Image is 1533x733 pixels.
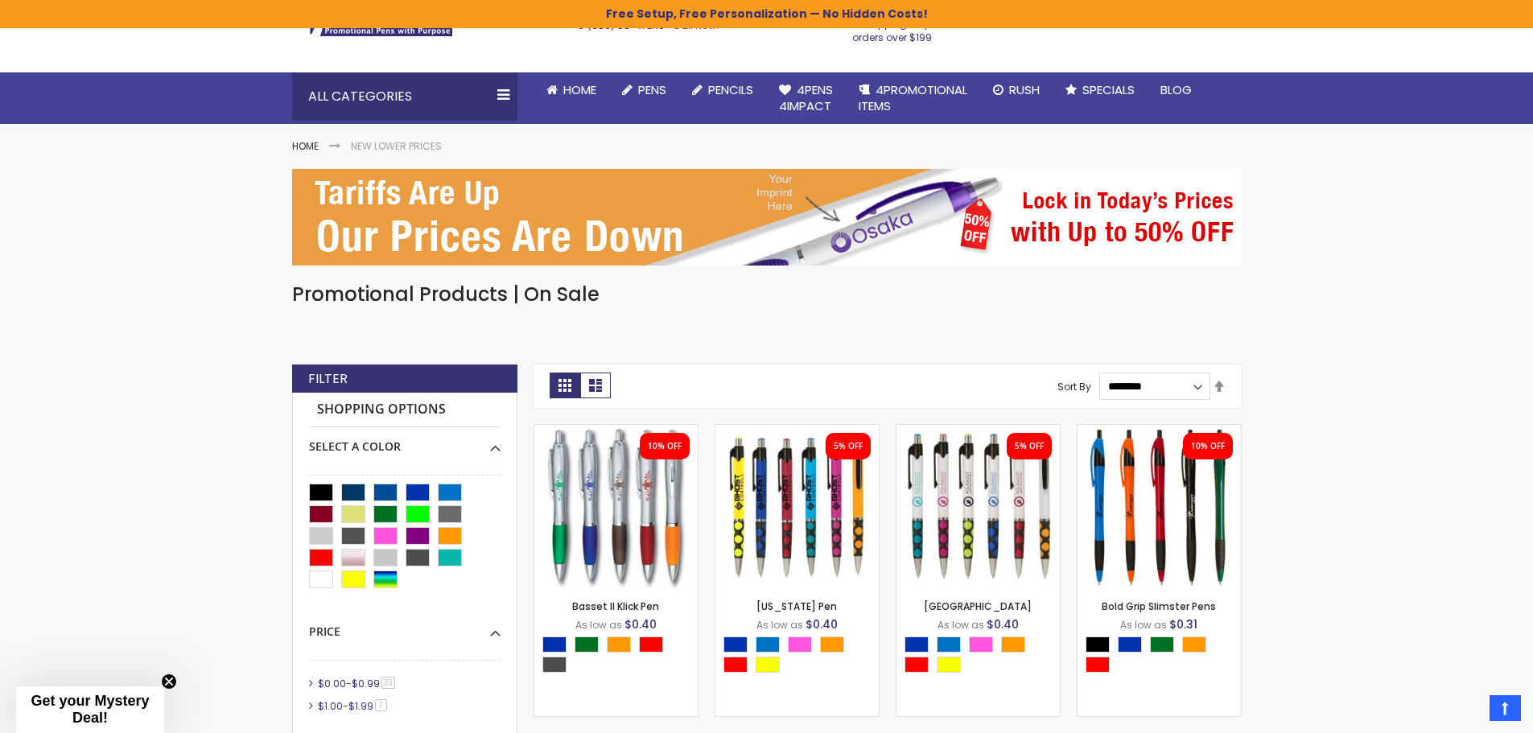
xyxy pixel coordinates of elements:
[318,677,346,690] span: $0.00
[575,618,622,632] span: As low as
[1169,616,1197,632] span: $0.31
[896,425,1060,588] img: New Orleans Pen
[1086,636,1241,677] div: Select A Color
[859,81,967,114] span: 4PROMOTIONAL ITEMS
[318,699,343,713] span: $1.00
[1082,81,1135,98] span: Specials
[534,425,698,588] img: Basset II Klick Pen
[1078,425,1241,588] img: Bold Grip Slimster Promotional Pens
[980,72,1053,108] a: Rush
[1160,81,1192,98] span: Blog
[309,612,501,640] div: Price
[542,636,698,677] div: Select A Color
[1086,657,1110,673] div: Red
[1490,695,1521,721] a: Top
[609,72,679,108] a: Pens
[348,699,373,713] span: $1.99
[938,618,984,632] span: As low as
[766,72,846,125] a: 4Pens4impact
[756,618,803,632] span: As low as
[563,81,596,98] span: Home
[905,657,929,673] div: Red
[715,425,879,588] img: Louisiana Pen
[1057,379,1091,393] label: Sort By
[834,441,863,452] div: 5% OFF
[607,636,631,653] div: Orange
[905,636,1060,677] div: Select A Color
[1118,636,1142,653] div: Blue
[314,699,393,713] a: $1.00-$1.997
[624,616,657,632] span: $0.40
[756,657,780,673] div: Yellow
[723,636,748,653] div: Blue
[1150,636,1174,653] div: Green
[309,393,501,427] strong: Shopping Options
[806,616,838,632] span: $0.40
[542,657,567,673] div: Smoke
[937,657,961,673] div: Yellow
[308,370,348,388] strong: Filter
[715,424,879,438] a: Louisiana Pen
[31,693,149,726] span: Get your Mystery Deal!
[292,139,319,153] a: Home
[788,636,812,653] div: Pink
[639,636,663,653] div: Red
[905,636,929,653] div: Blue
[638,81,666,98] span: Pens
[648,441,682,452] div: 10% OFF
[756,636,780,653] div: Blue Light
[534,72,609,108] a: Home
[1191,441,1225,452] div: 10% OFF
[896,424,1060,438] a: New Orleans Pen
[756,599,837,613] a: [US_STATE] Pen
[542,636,567,653] div: Blue
[969,636,993,653] div: Pink
[1182,636,1206,653] div: Orange
[1148,72,1205,108] a: Blog
[351,139,442,153] strong: New Lower Prices
[575,636,599,653] div: Green
[375,699,387,711] span: 7
[1078,424,1241,438] a: Bold Grip Slimster Promotional Pens
[572,599,659,613] a: Basset II Klick Pen
[381,677,395,689] span: 33
[779,81,833,114] span: 4Pens 4impact
[16,686,164,733] div: Get your Mystery Deal!Close teaser
[987,616,1019,632] span: $0.40
[1009,81,1040,98] span: Rush
[846,72,980,125] a: 4PROMOTIONALITEMS
[314,677,401,690] a: $0.00-$0.9933
[820,636,844,653] div: Orange
[924,599,1032,613] a: [GEOGRAPHIC_DATA]
[1086,636,1110,653] div: Black
[309,427,501,455] div: Select A Color
[1001,636,1025,653] div: Orange
[937,636,961,653] div: Blue Light
[1120,618,1167,632] span: As low as
[550,373,580,398] strong: Grid
[723,657,748,673] div: Red
[534,424,698,438] a: Basset II Klick Pen
[1102,599,1216,613] a: Bold Grip Slimster Pens
[679,72,766,108] a: Pencils
[292,72,517,121] div: All Categories
[292,282,1242,307] h1: Promotional Products | On Sale
[723,636,879,677] div: Select A Color
[352,677,380,690] span: $0.99
[1015,441,1044,452] div: 5% OFF
[292,169,1242,266] img: New Lower Prices
[708,81,753,98] span: Pencils
[1053,72,1148,108] a: Specials
[161,673,177,690] button: Close teaser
